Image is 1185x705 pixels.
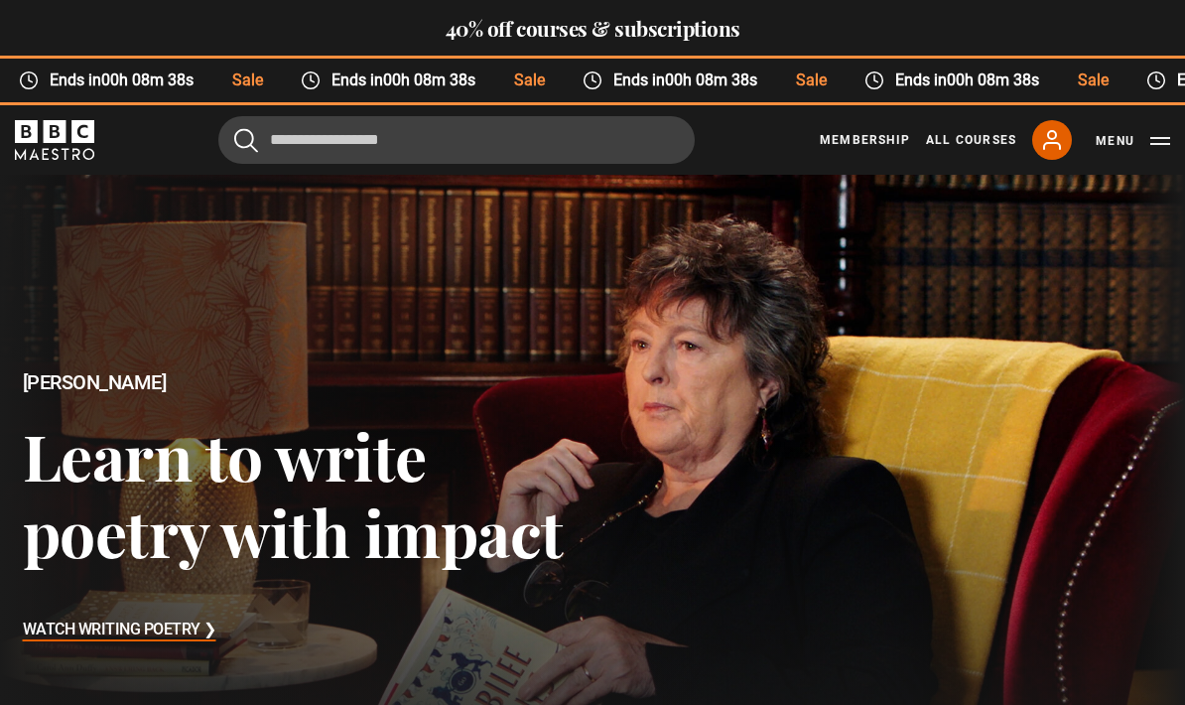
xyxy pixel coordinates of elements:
[947,70,1039,89] time: 00h 08m 38s
[15,120,94,160] svg: BBC Maestro
[101,70,194,89] time: 00h 08m 38s
[494,69,563,92] span: Sale
[926,131,1016,149] a: All Courses
[1058,69,1126,92] span: Sale
[1096,131,1170,151] button: Toggle navigation
[39,69,212,92] span: Ends in
[602,69,776,92] span: Ends in
[23,371,593,394] h2: [PERSON_NAME]
[23,616,216,645] h3: Watch Writing Poetry ❯
[321,69,494,92] span: Ends in
[23,417,593,571] h3: Learn to write poetry with impact
[776,69,845,92] span: Sale
[234,128,258,153] button: Submit the search query
[383,70,475,89] time: 00h 08m 38s
[212,69,281,92] span: Sale
[218,116,695,164] input: Search
[665,70,757,89] time: 00h 08m 38s
[884,69,1058,92] span: Ends in
[820,131,910,149] a: Membership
